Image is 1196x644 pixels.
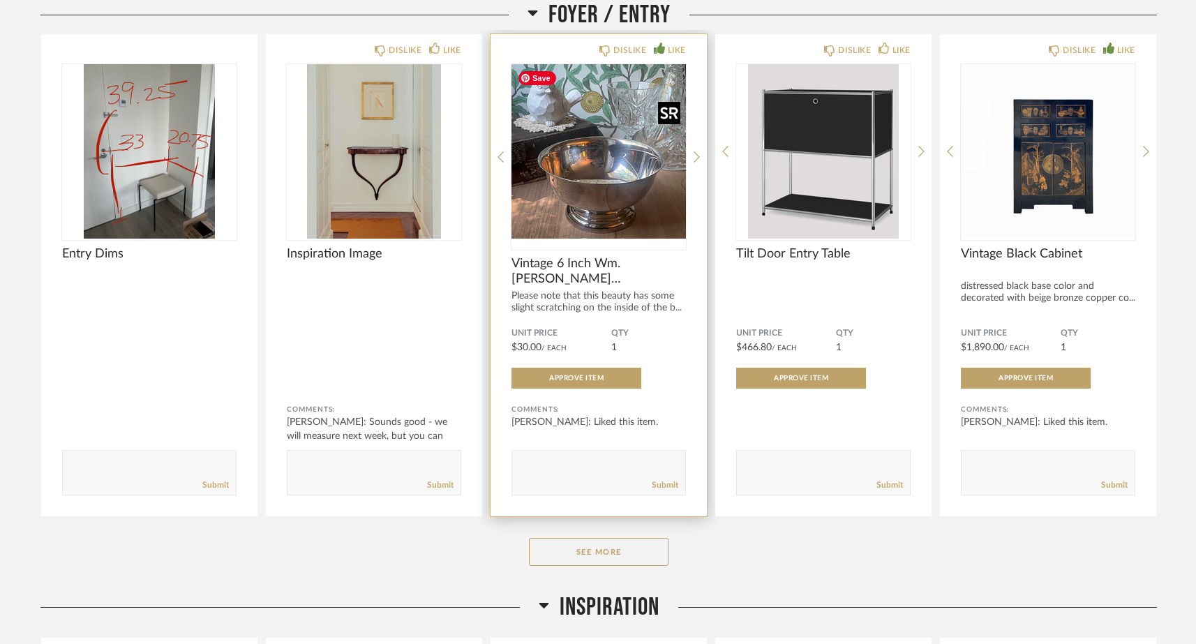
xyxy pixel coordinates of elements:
[876,479,903,491] a: Submit
[838,43,871,57] div: DISLIKE
[961,246,1135,262] span: Vintage Black Cabinet
[62,64,237,239] img: undefined
[511,403,686,417] div: Comments:
[1101,479,1128,491] a: Submit
[836,328,911,339] span: QTY
[961,64,1135,239] img: undefined
[511,256,686,287] span: Vintage 6 Inch Wm. [PERSON_NAME] [PERSON_NAME] Reproduction Footed Silver Plated Bowl
[999,375,1053,382] span: Approve Item
[287,64,461,239] img: undefined
[1063,43,1096,57] div: DISLIKE
[511,290,686,314] div: Please note that this beauty has some slight scratching on the inside of the b...
[772,345,797,352] span: / Each
[836,343,842,352] span: 1
[511,328,611,339] span: Unit Price
[202,479,229,491] a: Submit
[287,415,461,457] div: [PERSON_NAME]: Sounds good - we will measure next week, but you can hold o...
[529,538,668,566] button: See More
[62,246,237,262] span: Entry Dims
[511,415,686,429] div: [PERSON_NAME]: Liked this item.
[668,43,686,57] div: LIKE
[511,64,686,239] div: 0
[736,328,836,339] span: Unit Price
[961,403,1135,417] div: Comments:
[1061,343,1066,352] span: 1
[961,368,1091,389] button: Approve Item
[736,246,911,262] span: Tilt Door Entry Table
[518,71,556,85] span: Save
[287,403,461,417] div: Comments:
[511,64,686,239] img: undefined
[1117,43,1135,57] div: LIKE
[961,328,1061,339] span: Unit Price
[443,43,461,57] div: LIKE
[287,246,461,262] span: Inspiration Image
[736,64,911,239] img: undefined
[541,345,567,352] span: / Each
[549,375,604,382] span: Approve Item
[736,343,772,352] span: $466.80
[511,368,641,389] button: Approve Item
[961,415,1135,429] div: [PERSON_NAME]: Liked this item.
[736,368,866,389] button: Approve Item
[613,43,646,57] div: DISLIKE
[652,479,678,491] a: Submit
[961,343,1004,352] span: $1,890.00
[1004,345,1029,352] span: / Each
[611,328,686,339] span: QTY
[560,592,659,622] span: Inspiration
[511,343,541,352] span: $30.00
[1061,328,1135,339] span: QTY
[427,479,454,491] a: Submit
[892,43,911,57] div: LIKE
[774,375,828,382] span: Approve Item
[611,343,617,352] span: 1
[389,43,421,57] div: DISLIKE
[961,280,1135,304] div: distressed black base color and decorated with beige bronze copper co...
